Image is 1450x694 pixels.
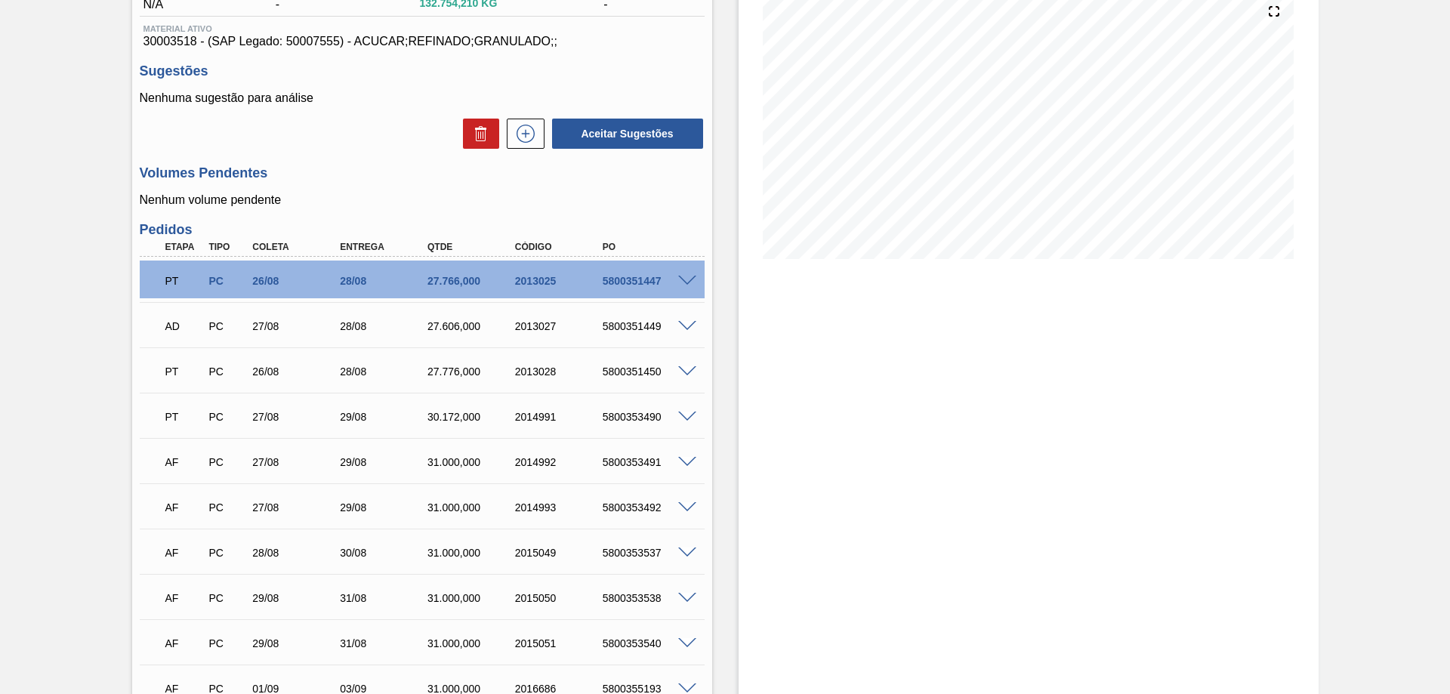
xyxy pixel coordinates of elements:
[165,366,203,378] p: PT
[205,547,250,559] div: Pedido de Compra
[205,637,250,649] div: Pedido de Compra
[248,275,347,287] div: 26/08/2025
[205,456,250,468] div: Pedido de Compra
[424,411,522,423] div: 30.172,000
[248,547,347,559] div: 28/08/2025
[336,366,434,378] div: 28/08/2025
[205,320,250,332] div: Pedido de Compra
[511,411,609,423] div: 2014991
[140,63,705,79] h3: Sugestões
[162,355,207,388] div: Pedido em Trânsito
[336,547,434,559] div: 30/08/2025
[205,275,250,287] div: Pedido de Compra
[511,275,609,287] div: 2013025
[511,592,609,604] div: 2015050
[165,501,203,514] p: AF
[336,501,434,514] div: 29/08/2025
[511,547,609,559] div: 2015049
[162,581,207,615] div: Aguardando Faturamento
[424,320,522,332] div: 27.606,000
[336,411,434,423] div: 29/08/2025
[165,411,203,423] p: PT
[599,456,697,468] div: 5800353491
[248,456,347,468] div: 27/08/2025
[499,119,545,149] div: Nova sugestão
[248,320,347,332] div: 27/08/2025
[424,275,522,287] div: 27.766,000
[165,592,203,604] p: AF
[165,275,203,287] p: PT
[552,119,703,149] button: Aceitar Sugestões
[248,366,347,378] div: 26/08/2025
[162,242,207,252] div: Etapa
[599,637,697,649] div: 5800353540
[424,456,522,468] div: 31.000,000
[599,320,697,332] div: 5800351449
[336,242,434,252] div: Entrega
[140,91,705,105] p: Nenhuma sugestão para análise
[140,222,705,238] h3: Pedidos
[205,242,250,252] div: Tipo
[545,117,705,150] div: Aceitar Sugestões
[162,491,207,524] div: Aguardando Faturamento
[165,547,203,559] p: AF
[248,411,347,423] div: 27/08/2025
[205,592,250,604] div: Pedido de Compra
[248,242,347,252] div: Coleta
[511,320,609,332] div: 2013027
[424,242,522,252] div: Qtde
[599,547,697,559] div: 5800353537
[162,310,207,343] div: Aguardando Descarga
[140,165,705,181] h3: Volumes Pendentes
[599,501,697,514] div: 5800353492
[336,320,434,332] div: 28/08/2025
[140,193,705,207] p: Nenhum volume pendente
[599,275,697,287] div: 5800351447
[455,119,499,149] div: Excluir Sugestões
[162,536,207,569] div: Aguardando Faturamento
[336,456,434,468] div: 29/08/2025
[511,456,609,468] div: 2014992
[165,320,203,332] p: AD
[205,411,250,423] div: Pedido de Compra
[162,446,207,479] div: Aguardando Faturamento
[511,637,609,649] div: 2015051
[336,637,434,649] div: 31/08/2025
[248,592,347,604] div: 29/08/2025
[165,637,203,649] p: AF
[424,547,522,559] div: 31.000,000
[599,366,697,378] div: 5800351450
[205,501,250,514] div: Pedido de Compra
[162,627,207,660] div: Aguardando Faturamento
[511,366,609,378] div: 2013028
[162,264,207,298] div: Pedido em Trânsito
[511,501,609,514] div: 2014993
[143,35,701,48] span: 30003518 - (SAP Legado: 50007555) - ACUCAR;REFINADO;GRANULADO;;
[424,592,522,604] div: 31.000,000
[165,456,203,468] p: AF
[424,637,522,649] div: 31.000,000
[162,400,207,433] div: Pedido em Trânsito
[205,366,250,378] div: Pedido de Compra
[143,24,701,33] span: Material ativo
[599,242,697,252] div: PO
[248,637,347,649] div: 29/08/2025
[424,366,522,378] div: 27.776,000
[336,275,434,287] div: 28/08/2025
[599,411,697,423] div: 5800353490
[248,501,347,514] div: 27/08/2025
[336,592,434,604] div: 31/08/2025
[424,501,522,514] div: 31.000,000
[599,592,697,604] div: 5800353538
[511,242,609,252] div: Código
